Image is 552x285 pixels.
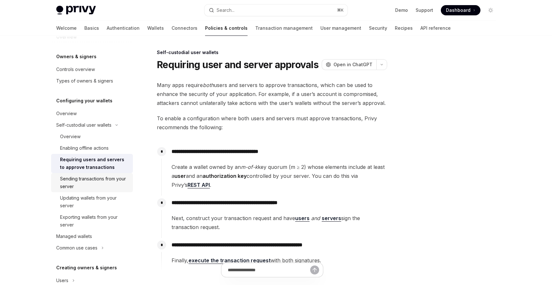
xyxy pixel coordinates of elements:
a: Managed wallets [51,231,133,242]
a: Welcome [56,20,77,36]
div: Search... [217,6,234,14]
span: Dashboard [446,7,471,13]
div: Sending transactions from your server [60,175,129,190]
a: API reference [420,20,451,36]
span: Open in ChatGPT [333,61,372,68]
div: Exporting wallets from your server [60,213,129,229]
div: Updating wallets from your server [60,194,129,210]
a: Sending transactions from your server [51,173,133,192]
div: Enabling offline actions [60,144,109,152]
span: Create a wallet owned by an key quorum (m ≥ 2) whose elements include at least a and an controlle... [172,162,387,189]
div: Requiring users and servers to approve transactions [60,156,129,171]
a: Connectors [172,20,197,36]
em: both [203,82,214,88]
a: Transaction management [255,20,313,36]
em: and [311,215,320,221]
strong: user [174,173,186,179]
a: Support [416,7,433,13]
a: Requiring users and servers to approve transactions [51,154,133,173]
a: Updating wallets from your server [51,192,133,211]
a: REST API [188,182,210,188]
a: users [295,215,310,222]
h1: Requiring user and server approvals [157,59,318,70]
button: Open search [204,4,348,16]
a: Security [369,20,387,36]
a: Wallets [147,20,164,36]
button: Send message [310,265,319,274]
span: Next, construct your transaction request and have sign the transaction request. [172,214,387,232]
h5: Configuring your wallets [56,97,112,105]
a: Policies & controls [205,20,248,36]
em: m-of-k [241,164,258,170]
a: Basics [84,20,99,36]
a: Demo [395,7,408,13]
button: Toggle dark mode [486,5,496,15]
h5: Owners & signers [56,53,96,60]
img: light logo [56,6,96,15]
a: servers [322,215,341,222]
div: Overview [60,133,80,140]
a: Exporting wallets from your server [51,211,133,231]
div: Self-custodial user wallets [157,49,387,56]
button: Toggle Self-custodial user wallets section [51,119,133,131]
div: Controls overview [56,66,95,73]
button: Toggle Common use cases section [51,242,133,254]
button: Open in ChatGPT [322,59,376,70]
span: To enable a configuration where both users and servers must approve transactions, Privy recommend... [157,114,387,132]
a: Overview [51,108,133,119]
div: Self-custodial user wallets [56,121,111,129]
a: Controls overview [51,64,133,75]
span: ⌘ K [337,8,344,13]
a: Enabling offline actions [51,142,133,154]
a: execute the transaction request [188,257,271,264]
a: Authentication [107,20,140,36]
h5: Creating owners & signers [56,264,117,272]
a: Recipes [395,20,413,36]
a: Types of owners & signers [51,75,133,87]
a: Dashboard [441,5,480,15]
input: Ask a question... [228,263,310,277]
a: Overview [51,131,133,142]
div: Types of owners & signers [56,77,113,85]
span: Finally, with both signatures. [172,256,387,265]
div: Overview [56,110,77,117]
div: Common use cases [56,244,97,252]
a: User management [320,20,361,36]
div: Managed wallets [56,233,92,240]
div: Users [56,277,68,284]
span: Many apps require users and servers to approve transactions, which can be used to enhance the sec... [157,81,387,107]
strong: authorization key [203,173,247,179]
